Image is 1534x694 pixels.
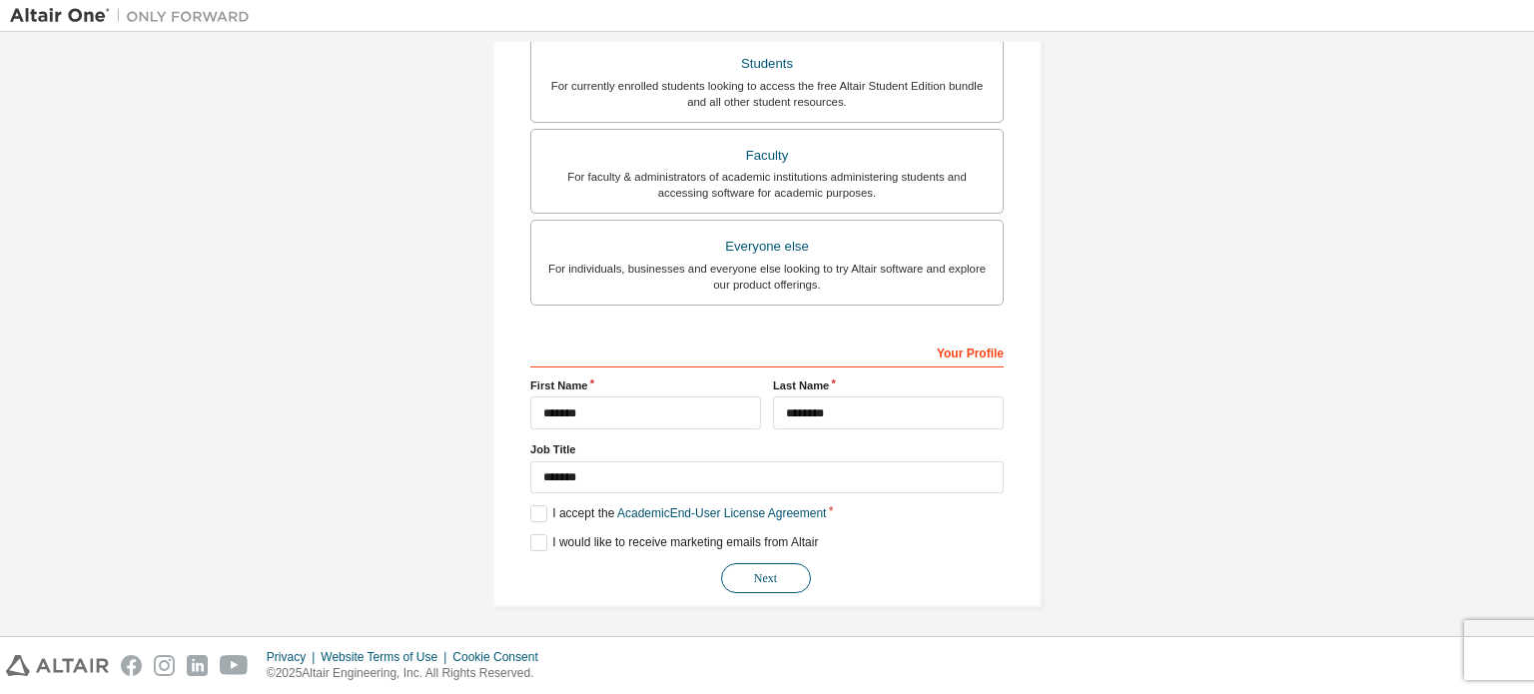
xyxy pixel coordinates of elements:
[530,505,826,522] label: I accept the
[267,649,321,665] div: Privacy
[187,655,208,676] img: linkedin.svg
[773,377,1004,393] label: Last Name
[530,336,1004,367] div: Your Profile
[617,506,826,520] a: Academic End-User License Agreement
[530,534,818,551] label: I would like to receive marketing emails from Altair
[721,563,811,593] button: Next
[530,441,1004,457] label: Job Title
[321,649,452,665] div: Website Terms of Use
[543,78,991,110] div: For currently enrolled students looking to access the free Altair Student Edition bundle and all ...
[154,655,175,676] img: instagram.svg
[121,655,142,676] img: facebook.svg
[220,655,249,676] img: youtube.svg
[543,261,991,293] div: For individuals, businesses and everyone else looking to try Altair software and explore our prod...
[543,169,991,201] div: For faculty & administrators of academic institutions administering students and accessing softwa...
[10,6,260,26] img: Altair One
[543,233,991,261] div: Everyone else
[6,655,109,676] img: altair_logo.svg
[543,142,991,170] div: Faculty
[452,649,549,665] div: Cookie Consent
[267,665,550,682] p: © 2025 Altair Engineering, Inc. All Rights Reserved.
[530,377,761,393] label: First Name
[543,50,991,78] div: Students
